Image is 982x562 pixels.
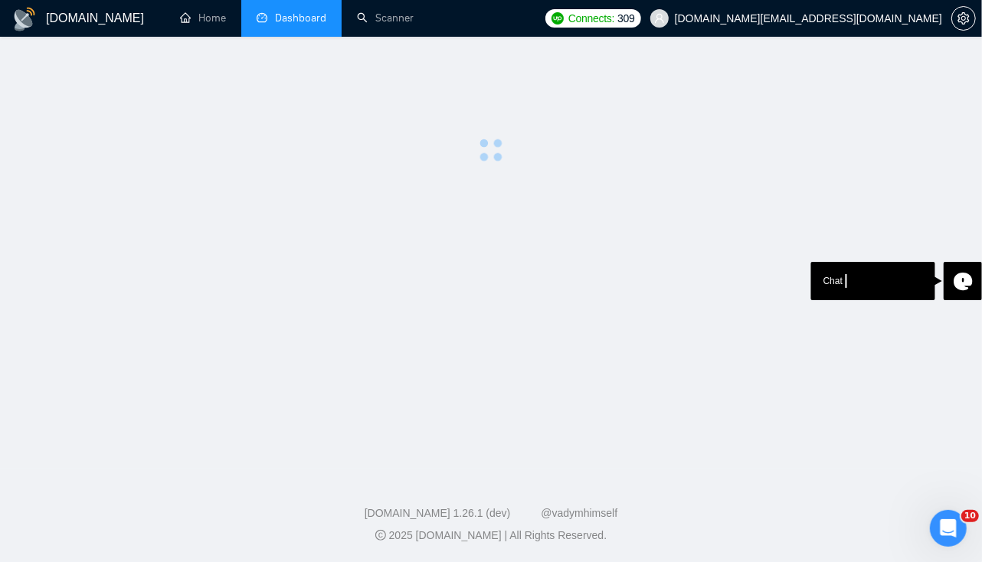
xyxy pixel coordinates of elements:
[12,7,37,31] img: logo
[617,10,634,27] span: 309
[654,13,665,24] span: user
[375,530,386,541] span: copyright
[180,11,226,25] a: homeHome
[12,528,970,544] div: 2025 [DOMAIN_NAME] | All Rights Reserved.
[951,6,976,31] button: setting
[357,11,414,25] a: searchScanner
[952,12,975,25] span: setting
[257,12,267,23] span: dashboard
[951,12,976,25] a: setting
[961,510,979,522] span: 10
[568,10,614,27] span: Connects:
[930,510,967,547] iframe: Intercom live chat
[365,507,511,519] a: [DOMAIN_NAME] 1.26.1 (dev)
[275,11,326,25] span: Dashboard
[552,12,564,25] img: upwork-logo.png
[541,507,617,519] a: @vadymhimself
